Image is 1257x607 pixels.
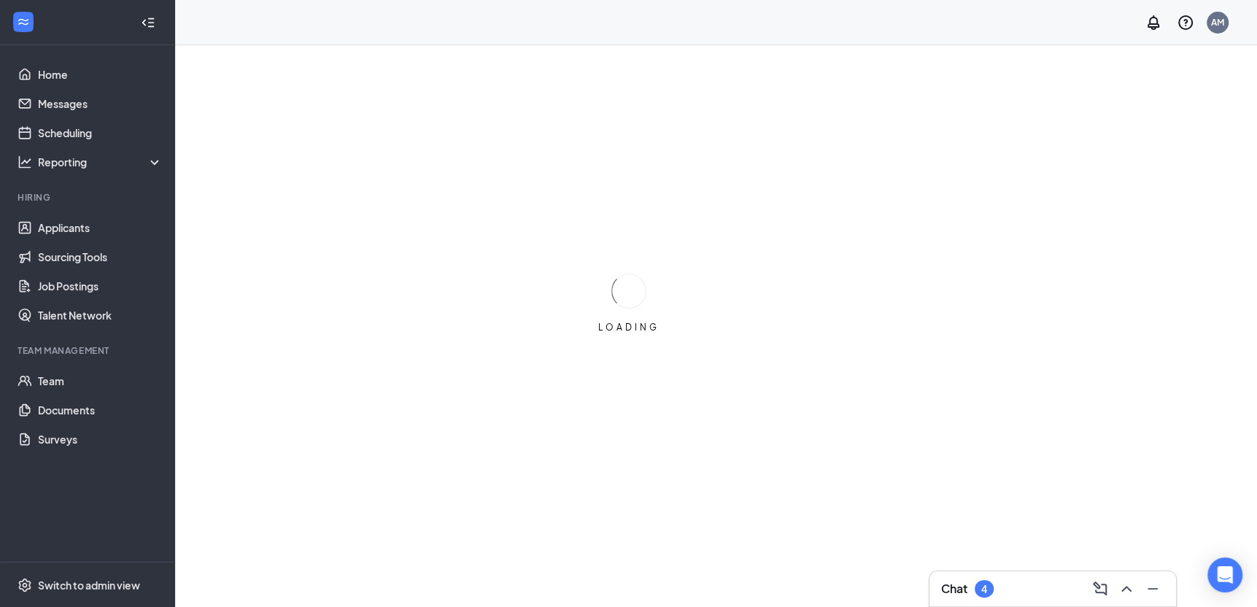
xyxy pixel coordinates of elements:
[38,60,163,89] a: Home
[18,191,160,204] div: Hiring
[1118,580,1135,598] svg: ChevronUp
[592,321,665,333] div: LOADING
[38,578,140,592] div: Switch to admin view
[941,581,967,597] h3: Chat
[141,15,155,30] svg: Collapse
[18,155,32,169] svg: Analysis
[38,366,163,395] a: Team
[38,118,163,147] a: Scheduling
[1091,580,1109,598] svg: ComposeMessage
[16,15,31,29] svg: WorkstreamLogo
[1115,577,1138,600] button: ChevronUp
[1145,14,1162,31] svg: Notifications
[38,242,163,271] a: Sourcing Tools
[1211,16,1224,28] div: AM
[38,271,163,301] a: Job Postings
[38,213,163,242] a: Applicants
[38,395,163,425] a: Documents
[38,89,163,118] a: Messages
[1207,557,1242,592] div: Open Intercom Messenger
[18,344,160,357] div: Team Management
[38,301,163,330] a: Talent Network
[981,583,987,595] div: 4
[1088,577,1112,600] button: ComposeMessage
[1177,14,1194,31] svg: QuestionInfo
[18,578,32,592] svg: Settings
[1144,580,1161,598] svg: Minimize
[38,425,163,454] a: Surveys
[1141,577,1164,600] button: Minimize
[38,155,163,169] div: Reporting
